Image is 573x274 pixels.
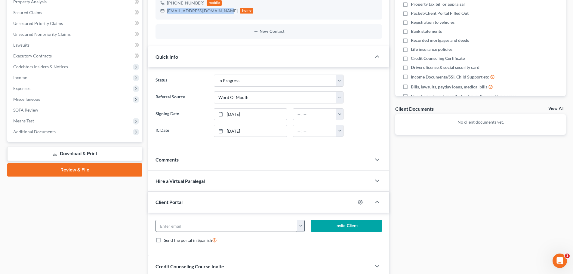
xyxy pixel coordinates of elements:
iframe: Intercom live chat [553,254,567,268]
span: Secured Claims [13,10,42,15]
span: Codebtors Insiders & Notices [13,64,68,69]
span: Registration to vehicles [411,19,454,25]
div: home [240,8,253,14]
span: Means Test [13,118,34,123]
a: [DATE] [214,109,287,120]
span: Property tax bill or appraisal [411,1,465,7]
span: Unsecured Priority Claims [13,21,63,26]
span: Bank statements [411,28,442,34]
span: Recorded mortgages and deeds [411,37,469,43]
button: Invite Client [311,220,382,232]
p: No client documents yet. [400,119,561,125]
span: Client Portal [156,199,183,205]
label: IC Date [152,125,211,137]
span: Pay checks from 6 months back plus the month we are in [411,93,517,99]
a: Unsecured Nonpriority Claims [8,29,142,40]
a: Secured Claims [8,7,142,18]
a: [DATE] [214,125,287,137]
span: Income Documents/SSI, Child Support etc [411,74,489,80]
label: Status [152,75,211,87]
input: -- : -- [293,109,337,120]
a: Lawsuits [8,40,142,51]
a: Review & File [7,163,142,177]
a: Executory Contracts [8,51,142,61]
span: 1 [565,254,570,258]
span: Hire a Virtual Paralegal [156,178,205,184]
span: Send the portal in Spanish [164,238,212,243]
span: Credit Counseling Certificate [411,55,465,61]
span: Expenses [13,86,30,91]
span: Drivers license & social security card [411,64,479,70]
span: Miscellaneous [13,97,40,102]
span: Bills, lawsuits, payday loans, medical bills [411,84,487,90]
input: Enter email [156,220,297,232]
a: SOFA Review [8,105,142,115]
button: New Contact [160,29,377,34]
a: View All [548,106,563,111]
span: Executory Contracts [13,53,52,58]
a: Unsecured Priority Claims [8,18,142,29]
span: Life insurance policies [411,46,452,52]
a: Download & Print [7,147,142,161]
label: Signing Date [152,108,211,120]
input: -- : -- [293,125,337,137]
div: Client Documents [395,106,434,112]
label: Referral Source [152,91,211,103]
span: Quick Info [156,54,178,60]
span: Unsecured Nonpriority Claims [13,32,71,37]
div: mobile [207,0,222,6]
span: Additional Documents [13,129,56,134]
span: Credit Counseling Course Invite [156,263,224,269]
span: Income [13,75,27,80]
div: [EMAIL_ADDRESS][DOMAIN_NAME] [167,8,238,14]
span: Lawsuits [13,42,29,48]
span: Comments [156,157,179,162]
span: SOFA Review [13,107,38,112]
span: Packet/Client Portal Filled Out [411,10,469,16]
